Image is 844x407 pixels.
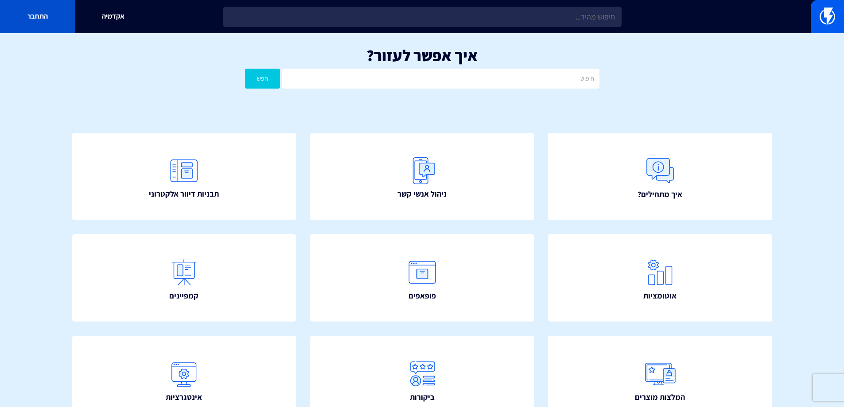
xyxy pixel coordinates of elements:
[410,391,435,403] span: ביקורות
[149,188,219,200] span: תבניות דיוור אלקטרוני
[635,391,685,403] span: המלצות מוצרים
[638,189,682,200] span: איך מתחילים?
[548,133,772,221] a: איך מתחילים?
[166,391,202,403] span: אינטגרציות
[169,290,198,302] span: קמפיינים
[245,69,280,89] button: חפש
[310,133,534,221] a: ניהול אנשי קשר
[310,234,534,322] a: פופאפים
[13,47,831,64] h1: איך אפשר לעזור?
[72,234,296,322] a: קמפיינים
[397,188,447,200] span: ניהול אנשי קשר
[223,7,622,27] input: חיפוש מהיר...
[408,290,436,302] span: פופאפים
[548,234,772,322] a: אוטומציות
[282,69,599,89] input: חיפוש
[72,133,296,221] a: תבניות דיוור אלקטרוני
[643,290,677,302] span: אוטומציות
